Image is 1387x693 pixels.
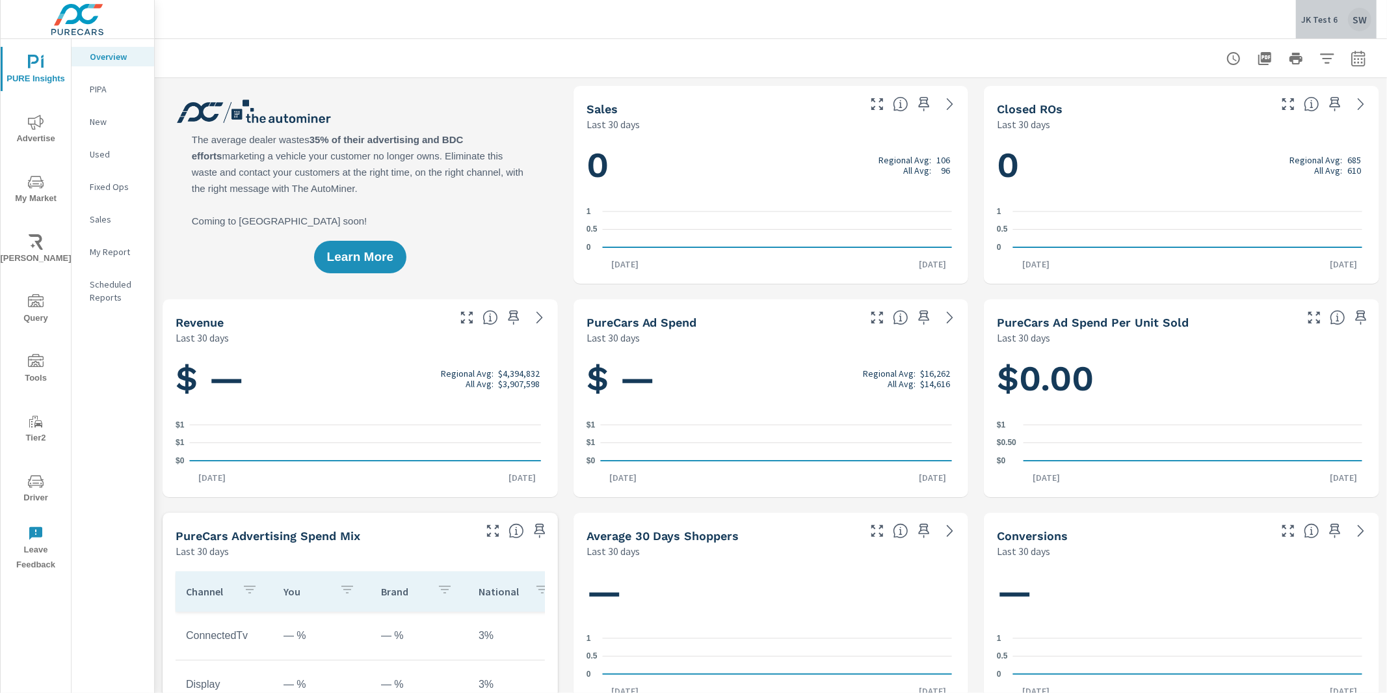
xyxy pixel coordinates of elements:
span: Save this to your personalized report [529,521,550,541]
span: Save this to your personalized report [1325,521,1345,541]
h1: $ — [587,357,956,401]
p: All Avg: [1314,165,1342,176]
span: Tier2 [5,414,67,446]
p: Last 30 days [587,543,640,559]
p: Last 30 days [997,330,1050,346]
h5: PureCars Ad Spend Per Unit Sold [997,316,1189,329]
p: Last 30 days [997,543,1050,559]
text: 0 [587,670,591,679]
text: $1 [176,439,185,448]
h5: Revenue [176,316,224,329]
text: 0 [587,243,591,252]
h5: Sales [587,102,618,116]
button: Make Fullscreen [867,307,888,328]
button: Make Fullscreen [1304,307,1325,328]
h1: — [587,570,956,614]
h5: Closed ROs [997,102,1063,116]
a: See more details in report [940,521,960,541]
text: 0.5 [997,652,1008,661]
p: [DATE] [1024,471,1069,484]
a: See more details in report [529,307,550,328]
p: Last 30 days [587,330,640,346]
p: Used [90,148,144,161]
span: PURE Insights [5,55,67,87]
span: Number of Repair Orders Closed by the selected dealership group over the selected time range. [So... [1304,96,1319,112]
td: — % [273,619,371,652]
button: "Export Report to PDF" [1252,46,1278,72]
h1: — [997,570,1366,614]
text: 1 [587,634,591,643]
h1: $0.00 [997,357,1366,401]
p: Overview [90,50,144,63]
td: ConnectedTv [176,619,273,652]
p: 96 [941,165,950,176]
div: SW [1348,8,1371,31]
text: 0.5 [587,652,598,661]
text: $1 [587,439,596,448]
p: 685 [1347,155,1361,165]
text: $1 [176,420,185,429]
span: [PERSON_NAME] [5,234,67,266]
p: All Avg: [888,379,916,389]
p: Regional Avg: [1289,155,1342,165]
p: 106 [936,155,950,165]
a: See more details in report [940,307,960,328]
text: $0 [997,456,1006,465]
p: 610 [1347,165,1361,176]
p: [DATE] [499,471,545,484]
span: A rolling 30 day total of daily Shoppers on the dealership website, averaged over the selected da... [893,523,908,539]
h1: 0 [587,143,956,187]
span: Learn More [327,251,393,263]
span: Tools [5,354,67,386]
td: — % [371,619,468,652]
text: 0.5 [997,225,1008,234]
button: Apply Filters [1314,46,1340,72]
button: Make Fullscreen [482,521,503,541]
span: Save this to your personalized report [1351,307,1371,328]
p: [DATE] [910,471,955,484]
p: Last 30 days [997,116,1050,132]
span: Number of vehicles sold by the dealership over the selected date range. [Source: This data is sou... [893,96,908,112]
button: Select Date Range [1345,46,1371,72]
p: [DATE] [190,471,235,484]
span: Total cost of media for all PureCars channels for the selected dealership group over the selected... [893,310,908,325]
p: My Report [90,245,144,258]
p: [DATE] [600,471,646,484]
p: Scheduled Reports [90,278,144,304]
h1: $ — [176,357,545,401]
p: [DATE] [910,258,955,271]
p: $16,262 [920,368,950,379]
span: My Market [5,174,67,206]
button: Learn More [314,241,406,273]
p: Last 30 days [176,330,229,346]
p: [DATE] [1013,258,1059,271]
p: New [90,115,144,128]
text: 0 [997,670,1001,679]
p: Sales [90,213,144,226]
text: 1 [587,207,591,216]
text: 1 [997,207,1001,216]
div: Fixed Ops [72,177,154,197]
p: $3,907,598 [498,379,540,389]
h5: PureCars Advertising Spend Mix [176,529,360,543]
button: Make Fullscreen [867,521,888,541]
span: Query [5,294,67,326]
div: Sales [72,210,154,229]
text: $1 [587,420,596,429]
span: Save this to your personalized report [914,521,934,541]
span: This table looks at how you compare to the amount of budget you spend per channel as opposed to y... [509,523,524,539]
button: Print Report [1283,46,1309,72]
span: The number of dealer-specified goals completed by a visitor. [Source: This data is provided by th... [1304,523,1319,539]
td: 3% [468,619,566,652]
span: Average cost of advertising per each vehicle sold at the dealer over the selected date range. The... [1330,310,1345,325]
a: See more details in report [1351,521,1371,541]
p: [DATE] [1321,258,1366,271]
h1: 0 [997,143,1366,187]
h5: Average 30 Days Shoppers [587,529,739,543]
div: My Report [72,242,154,262]
text: $0.50 [997,439,1016,448]
p: Regional Avg: [441,368,494,379]
span: Save this to your personalized report [1325,94,1345,115]
div: Used [72,144,154,164]
p: [DATE] [602,258,648,271]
